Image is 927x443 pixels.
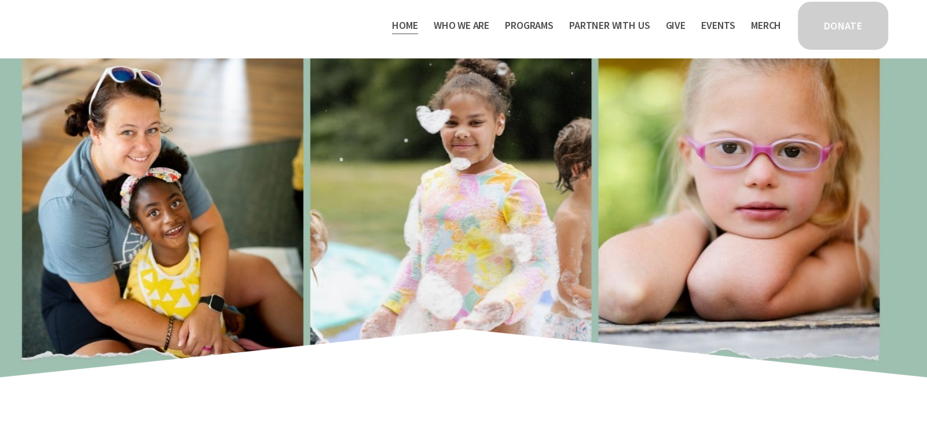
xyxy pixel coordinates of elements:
span: Who We Are [434,17,489,34]
a: Merch [751,16,781,35]
span: Programs [505,17,554,34]
span: Partner With Us [569,17,650,34]
a: folder dropdown [569,16,650,35]
a: folder dropdown [434,16,489,35]
a: Home [392,16,417,35]
a: Events [701,16,735,35]
a: Give [665,16,685,35]
a: folder dropdown [505,16,554,35]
